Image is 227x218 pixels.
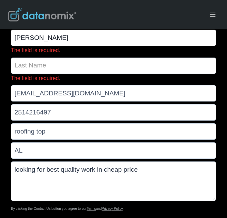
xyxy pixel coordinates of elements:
[11,142,216,159] input: State
[87,207,96,211] a: Terms
[11,58,216,74] input: Last Name
[102,207,123,211] a: Privacy Policy
[11,85,216,102] input: Work e-mail
[11,123,216,140] input: Company
[11,30,216,46] input: First Name
[11,46,216,55] span: The field is required.
[11,74,216,83] span: The field is required.
[11,104,216,121] input: Phone Number
[206,9,219,20] button: Open menu
[11,206,216,212] p: By clicking the Contact Us button you agree to our and .
[8,8,76,21] img: Datanomix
